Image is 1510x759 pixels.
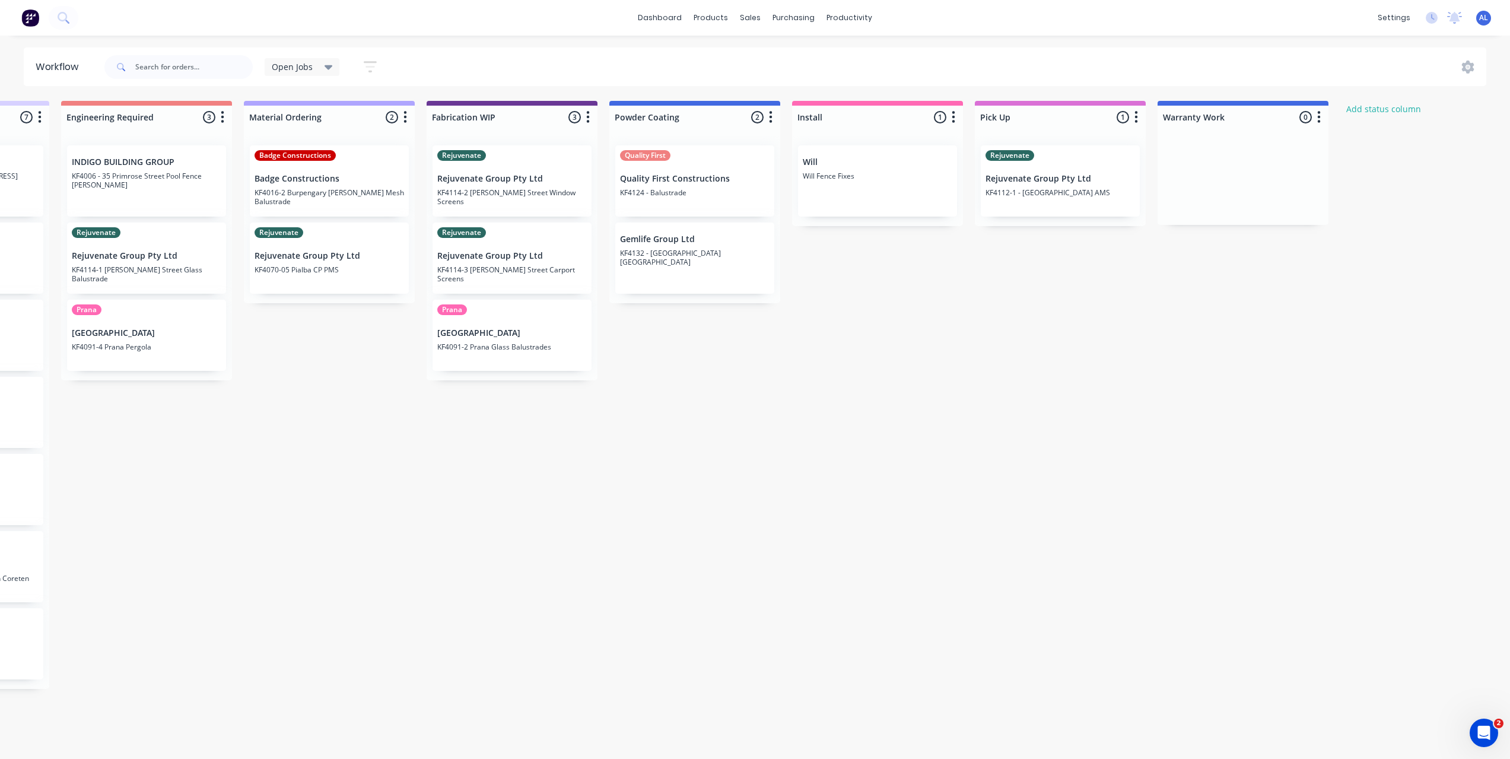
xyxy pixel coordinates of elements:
div: INDIGO BUILDING GROUPKF4006 - 35 Primrose Street Pool Fence [PERSON_NAME] [67,145,226,217]
div: Badge ConstructionsBadge ConstructionsKF4016-2 Burpengary [PERSON_NAME] Mesh Balustrade [250,145,409,217]
button: Add status column [1340,101,1428,117]
div: Gemlife Group LtdKF4132 - [GEOGRAPHIC_DATA] [GEOGRAPHIC_DATA] [615,223,774,294]
p: [GEOGRAPHIC_DATA] [72,328,221,338]
p: Will [803,157,952,167]
p: Rejuvenate Group Pty Ltd [255,251,404,261]
p: KF4091-2 Prana Glass Balustrades [437,342,587,351]
div: sales [734,9,767,27]
p: [GEOGRAPHIC_DATA] [437,328,587,338]
p: Rejuvenate Group Pty Ltd [437,174,587,184]
p: KF4112-1 - [GEOGRAPHIC_DATA] AMS [986,188,1135,197]
p: Will Fence Fixes [803,172,952,180]
a: dashboard [632,9,688,27]
div: RejuvenateRejuvenate Group Pty LtdKF4114-2 [PERSON_NAME] Street Window Screens [433,145,592,217]
p: KF4091-4 Prana Pergola [72,342,221,351]
p: Badge Constructions [255,174,404,184]
div: Badge Constructions [255,150,336,161]
p: KF4114-3 [PERSON_NAME] Street Carport Screens [437,265,587,283]
p: KF4114-2 [PERSON_NAME] Street Window Screens [437,188,587,206]
div: settings [1372,9,1416,27]
p: Quality First Constructions [620,174,770,184]
span: 2 [1494,719,1503,728]
div: Quality FirstQuality First ConstructionsKF4124 - Balustrade [615,145,774,217]
p: KF4070-05 Pialba CP PMS [255,265,404,274]
div: Rejuvenate [255,227,303,238]
div: Quality First [620,150,670,161]
p: Rejuvenate Group Pty Ltd [986,174,1135,184]
div: Prana[GEOGRAPHIC_DATA]KF4091-4 Prana Pergola [67,300,226,371]
div: Workflow [36,60,84,74]
div: RejuvenateRejuvenate Group Pty LtdKF4114-1 [PERSON_NAME] Street Glass Balustrade [67,223,226,294]
div: Prana[GEOGRAPHIC_DATA]KF4091-2 Prana Glass Balustrades [433,300,592,371]
div: WillWill Fence Fixes [798,145,957,217]
img: Factory [21,9,39,27]
p: KF4006 - 35 Primrose Street Pool Fence [PERSON_NAME] [72,172,221,189]
p: Rejuvenate Group Pty Ltd [72,251,221,261]
input: Search for orders... [135,55,253,79]
div: RejuvenateRejuvenate Group Pty LtdKF4114-3 [PERSON_NAME] Street Carport Screens [433,223,592,294]
div: Rejuvenate [72,227,120,238]
p: Rejuvenate Group Pty Ltd [437,251,587,261]
p: KF4114-1 [PERSON_NAME] Street Glass Balustrade [72,265,221,283]
div: Rejuvenate [986,150,1034,161]
span: AL [1479,12,1488,23]
iframe: Intercom live chat [1470,719,1498,747]
div: Prana [72,304,101,315]
p: Gemlife Group Ltd [620,234,770,244]
div: products [688,9,734,27]
p: KF4132 - [GEOGRAPHIC_DATA] [GEOGRAPHIC_DATA] [620,249,770,266]
div: Prana [437,304,467,315]
div: purchasing [767,9,821,27]
p: KF4016-2 Burpengary [PERSON_NAME] Mesh Balustrade [255,188,404,206]
span: Open Jobs [272,61,313,73]
p: INDIGO BUILDING GROUP [72,157,221,167]
div: Rejuvenate [437,150,486,161]
p: KF4124 - Balustrade [620,188,770,197]
div: productivity [821,9,878,27]
div: RejuvenateRejuvenate Group Pty LtdKF4112-1 - [GEOGRAPHIC_DATA] AMS [981,145,1140,217]
div: RejuvenateRejuvenate Group Pty LtdKF4070-05 Pialba CP PMS [250,223,409,294]
div: Rejuvenate [437,227,486,238]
